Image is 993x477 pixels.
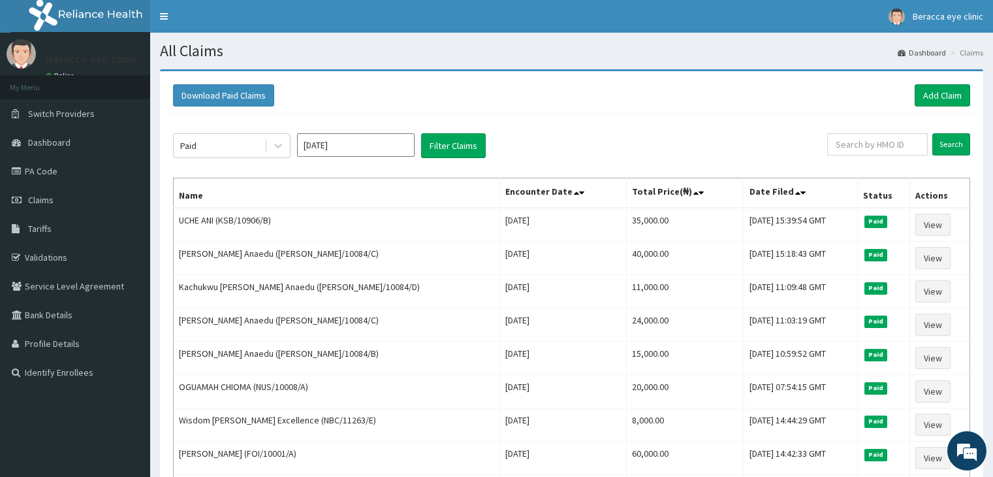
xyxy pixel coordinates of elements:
[744,308,858,342] td: [DATE] 11:03:19 GMT
[864,449,888,461] span: Paid
[297,133,415,157] input: Select Month and Year
[174,375,500,408] td: OGUAMAH CHIOMA (NUS/10008/A)
[864,382,888,394] span: Paid
[174,342,500,375] td: [PERSON_NAME] Anaedu ([PERSON_NAME]/10084/B)
[174,208,500,242] td: UCHE ANI (KSB/10906/B)
[744,208,858,242] td: [DATE] 15:39:54 GMT
[857,178,909,208] th: Status
[744,178,858,208] th: Date Filed
[499,375,626,408] td: [DATE]
[46,53,138,65] p: Beracca eye clinic
[28,194,54,206] span: Claims
[947,47,983,58] li: Claims
[915,280,951,303] a: View
[499,208,626,242] td: [DATE]
[174,275,500,308] td: Kachukwu [PERSON_NAME] Anaedu ([PERSON_NAME]/10084/D)
[421,133,486,158] button: Filter Claims
[915,414,951,436] a: View
[827,133,928,156] input: Search by HMO ID
[499,178,626,208] th: Encounter Date
[180,139,197,152] div: Paid
[932,133,970,156] input: Search
[915,314,951,336] a: View
[627,342,744,375] td: 15,000.00
[915,214,951,236] a: View
[160,42,983,59] h1: All Claims
[627,442,744,475] td: 60,000.00
[864,249,888,261] span: Paid
[864,282,888,294] span: Paid
[174,442,500,475] td: [PERSON_NAME] (FOI/10001/A)
[499,308,626,342] td: [DATE]
[7,39,36,69] img: User Image
[744,275,858,308] td: [DATE] 11:09:48 GMT
[28,137,71,148] span: Dashboard
[864,216,888,227] span: Paid
[627,242,744,275] td: 40,000.00
[889,8,905,25] img: User Image
[864,316,888,327] span: Paid
[744,375,858,408] td: [DATE] 07:54:15 GMT
[913,10,983,22] span: Beracca eye clinic
[898,47,946,58] a: Dashboard
[499,242,626,275] td: [DATE]
[744,242,858,275] td: [DATE] 15:18:43 GMT
[915,347,951,369] a: View
[627,275,744,308] td: 11,000.00
[28,223,52,235] span: Tariffs
[28,108,95,120] span: Switch Providers
[744,342,858,375] td: [DATE] 10:59:52 GMT
[499,408,626,442] td: [DATE]
[173,84,274,107] button: Download Paid Claims
[174,408,500,442] td: Wisdom [PERSON_NAME] Excellence (NBC/11263/E)
[174,308,500,342] td: [PERSON_NAME] Anaedu ([PERSON_NAME]/10084/C)
[744,442,858,475] td: [DATE] 14:42:33 GMT
[627,178,744,208] th: Total Price(₦)
[627,208,744,242] td: 35,000.00
[910,178,970,208] th: Actions
[174,178,500,208] th: Name
[915,380,951,403] a: View
[627,375,744,408] td: 20,000.00
[46,71,77,80] a: Online
[864,349,888,361] span: Paid
[744,408,858,442] td: [DATE] 14:44:29 GMT
[864,416,888,427] span: Paid
[499,442,626,475] td: [DATE]
[915,247,951,269] a: View
[915,84,970,107] a: Add Claim
[627,308,744,342] td: 24,000.00
[627,408,744,442] td: 8,000.00
[174,242,500,275] td: [PERSON_NAME] Anaedu ([PERSON_NAME]/10084/C)
[499,342,626,375] td: [DATE]
[915,447,951,469] a: View
[499,275,626,308] td: [DATE]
